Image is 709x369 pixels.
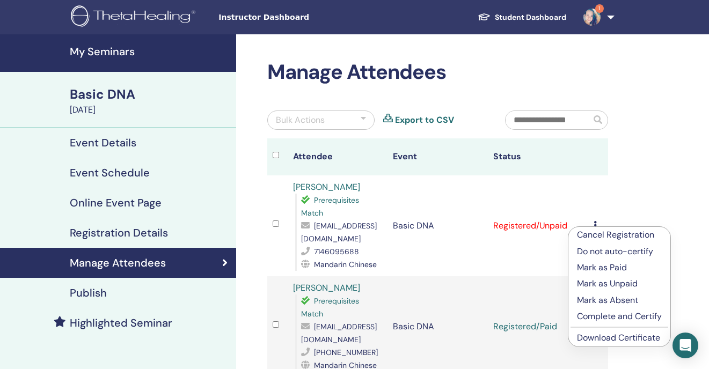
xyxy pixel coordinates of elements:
th: Status [488,138,588,175]
a: [PERSON_NAME] [293,282,360,293]
span: 1 [595,4,604,13]
p: Mark as Absent [577,294,662,307]
p: Do not auto-certify [577,245,662,258]
a: Export to CSV [395,114,454,127]
h4: Manage Attendees [70,256,166,269]
img: graduation-cap-white.svg [478,12,491,21]
span: Instructor Dashboard [218,12,379,23]
h4: Highlighted Seminar [70,316,172,329]
div: [DATE] [70,104,230,116]
span: Mandarin Chinese [314,260,377,269]
td: Basic DNA [388,175,488,276]
h4: Registration Details [70,226,168,239]
h4: Event Details [70,136,136,149]
th: Attendee [288,138,388,175]
a: Download Certificate [577,332,660,343]
h4: Publish [70,286,107,299]
span: Prerequisites Match [301,296,359,319]
a: Student Dashboard [469,8,575,27]
span: [PHONE_NUMBER] [314,348,378,357]
a: Basic DNA[DATE] [63,85,236,116]
div: Open Intercom Messenger [673,333,698,358]
img: logo.png [71,5,199,29]
img: default.jpg [583,9,601,26]
span: [EMAIL_ADDRESS][DOMAIN_NAME] [301,322,377,344]
p: Mark as Paid [577,261,662,274]
p: Mark as Unpaid [577,277,662,290]
p: Complete and Certify [577,310,662,323]
div: Basic DNA [70,85,230,104]
span: Prerequisites Match [301,195,359,218]
h4: Online Event Page [70,196,162,209]
th: Event [388,138,488,175]
a: [PERSON_NAME] [293,181,360,193]
p: Cancel Registration [577,228,662,241]
h4: Event Schedule [70,166,150,179]
span: [EMAIL_ADDRESS][DOMAIN_NAME] [301,221,377,243]
span: 7146095688 [314,247,359,256]
h4: My Seminars [70,45,230,58]
h2: Manage Attendees [267,60,608,85]
div: Bulk Actions [276,114,325,127]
